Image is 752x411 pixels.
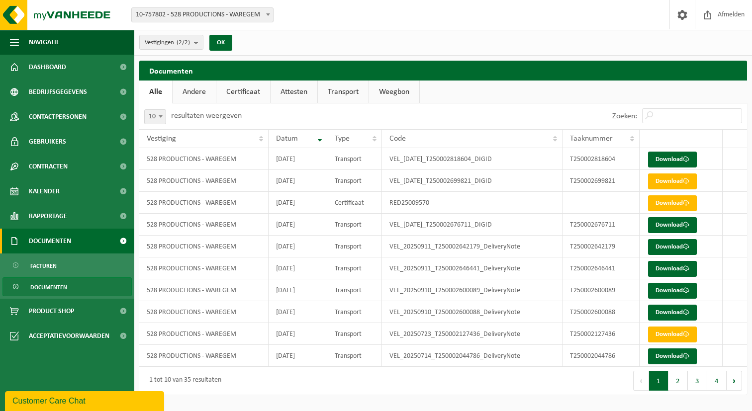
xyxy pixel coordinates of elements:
td: [DATE] [269,170,327,192]
label: resultaten weergeven [171,112,242,120]
a: Download [648,261,697,277]
span: Taaknummer [570,135,613,143]
span: Documenten [30,278,67,297]
a: Download [648,152,697,167]
td: T250002600088 [563,301,640,323]
td: [DATE] [269,148,327,170]
td: 528 PRODUCTIONS - WAREGEM [139,148,269,170]
span: Kalender [29,179,60,204]
td: Transport [327,323,382,345]
a: Attesten [271,81,317,103]
a: Download [648,217,697,233]
td: 528 PRODUCTIONS - WAREGEM [139,279,269,301]
td: 528 PRODUCTIONS - WAREGEM [139,257,269,279]
span: Code [389,135,406,143]
span: 10-757802 - 528 PRODUCTIONS - WAREGEM [131,7,274,22]
span: Acceptatievoorwaarden [29,324,109,348]
td: RED25009570 [382,192,563,214]
span: Facturen [30,256,57,275]
button: Vestigingen(2/2) [139,35,203,50]
button: Previous [633,371,649,391]
a: Download [648,239,697,255]
td: 528 PRODUCTIONS - WAREGEM [139,170,269,192]
td: [DATE] [269,214,327,236]
td: Transport [327,301,382,323]
button: 4 [707,371,727,391]
count: (2/2) [177,39,190,46]
button: 2 [668,371,688,391]
td: T250002642179 [563,236,640,257]
button: OK [209,35,232,51]
td: 528 PRODUCTIONS - WAREGEM [139,214,269,236]
a: Download [648,195,697,211]
label: Zoeken: [612,112,637,120]
a: Facturen [2,256,132,275]
button: 1 [649,371,668,391]
span: Type [335,135,350,143]
td: T250002127436 [563,323,640,345]
td: [DATE] [269,236,327,257]
td: Transport [327,279,382,301]
span: 10 [145,110,166,124]
h2: Documenten [139,61,747,80]
span: Bedrijfsgegevens [29,80,87,104]
td: Transport [327,257,382,279]
span: Contactpersonen [29,104,87,129]
span: Rapportage [29,204,67,229]
a: Transport [318,81,369,103]
span: Contracten [29,154,68,179]
button: 3 [688,371,707,391]
td: Transport [327,345,382,367]
td: Transport [327,170,382,192]
a: Download [648,348,697,364]
td: [DATE] [269,323,327,345]
td: [DATE] [269,257,327,279]
td: VEL_20250910_T250002600088_DeliveryNote [382,301,563,323]
a: Certificaat [216,81,270,103]
td: VEL_[DATE]_T250002699821_DIGID [382,170,563,192]
td: 528 PRODUCTIONS - WAREGEM [139,323,269,345]
td: [DATE] [269,279,327,301]
a: Download [648,305,697,321]
td: 528 PRODUCTIONS - WAREGEM [139,236,269,257]
a: Documenten [2,277,132,296]
td: VEL_20250723_T250002127436_DeliveryNote [382,323,563,345]
td: 528 PRODUCTIONS - WAREGEM [139,301,269,323]
td: VEL_20250714_T250002044786_DeliveryNote [382,345,563,367]
td: VEL_20250911_T250002642179_DeliveryNote [382,236,563,257]
td: T250002699821 [563,170,640,192]
a: Download [648,327,697,342]
span: 10 [144,109,166,124]
span: Vestigingen [145,35,190,50]
button: Next [727,371,742,391]
td: T250002646441 [563,257,640,279]
span: Documenten [29,229,71,253]
a: Download [648,173,697,189]
a: Alle [139,81,172,103]
td: VEL_20250911_T250002646441_DeliveryNote [382,257,563,279]
span: Vestiging [147,135,176,143]
td: 528 PRODUCTIONS - WAREGEM [139,345,269,367]
td: Transport [327,214,382,236]
td: [DATE] [269,301,327,323]
td: T250002600089 [563,279,640,301]
span: Navigatie [29,30,60,55]
div: 1 tot 10 van 35 resultaten [144,372,221,390]
span: Dashboard [29,55,66,80]
td: Certificaat [327,192,382,214]
span: Datum [276,135,298,143]
span: Product Shop [29,299,74,324]
td: Transport [327,148,382,170]
a: Weegbon [369,81,419,103]
td: VEL_[DATE]_T250002676711_DIGID [382,214,563,236]
td: [DATE] [269,192,327,214]
td: Transport [327,236,382,257]
a: Andere [173,81,216,103]
td: T250002044786 [563,345,640,367]
td: T250002676711 [563,214,640,236]
td: [DATE] [269,345,327,367]
td: VEL_[DATE]_T250002818604_DIGID [382,148,563,170]
iframe: chat widget [5,389,166,411]
td: VEL_20250910_T250002600089_DeliveryNote [382,279,563,301]
td: 528 PRODUCTIONS - WAREGEM [139,192,269,214]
